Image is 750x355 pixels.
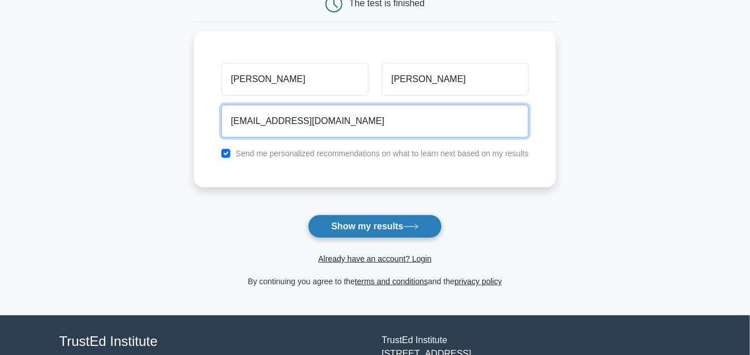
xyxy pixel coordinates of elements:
[455,277,502,286] a: privacy policy
[382,63,529,96] input: Last name
[187,275,563,288] div: By continuing you agree to the and the
[221,105,529,138] input: Email
[235,149,529,158] label: Send me personalized recommendations on what to learn next based on my results
[355,277,428,286] a: terms and conditions
[308,215,442,238] button: Show my results
[221,63,368,96] input: First name
[59,333,368,350] h4: TrustEd Institute
[318,254,431,263] a: Already have an account? Login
